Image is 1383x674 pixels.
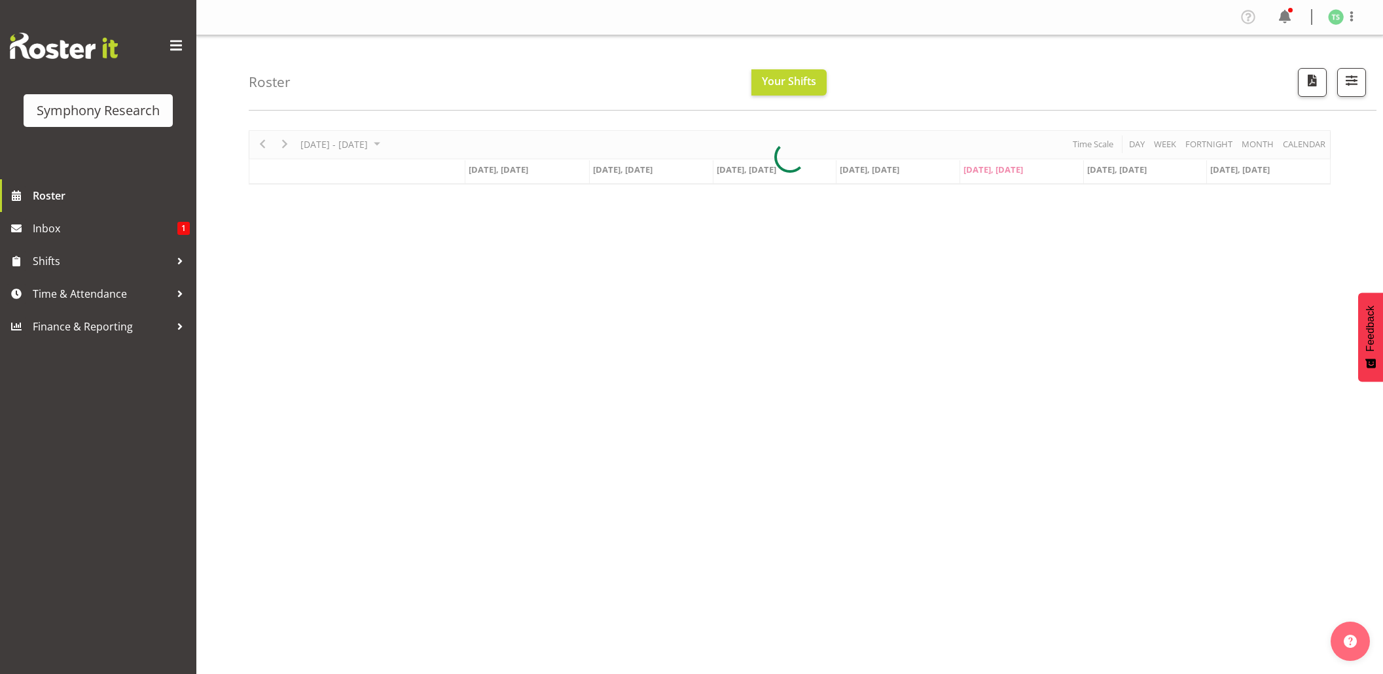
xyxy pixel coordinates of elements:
div: Symphony Research [37,101,160,120]
span: Time & Attendance [33,284,170,304]
span: Finance & Reporting [33,317,170,336]
button: Filter Shifts [1337,68,1366,97]
span: Feedback [1365,306,1376,351]
span: Your Shifts [762,74,816,88]
h4: Roster [249,75,291,90]
img: Rosterit website logo [10,33,118,59]
button: Your Shifts [751,69,827,96]
span: Roster [33,186,190,205]
img: help-xxl-2.png [1344,635,1357,648]
img: tanya-stebbing1954.jpg [1328,9,1344,25]
button: Download a PDF of the roster according to the set date range. [1298,68,1327,97]
span: Inbox [33,219,177,238]
button: Feedback - Show survey [1358,293,1383,381]
span: 1 [177,222,190,235]
span: Shifts [33,251,170,271]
